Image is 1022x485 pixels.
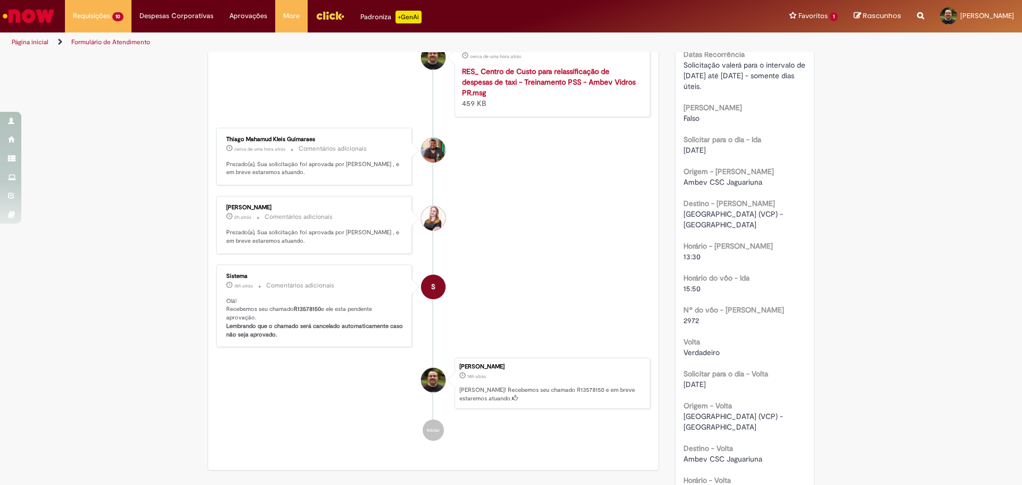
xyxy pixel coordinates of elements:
div: [PERSON_NAME] [459,364,645,370]
b: Origem - [PERSON_NAME] [683,167,774,176]
time: 30/09/2025 09:00:37 [470,53,521,60]
p: +GenAi [395,11,422,23]
span: Despesas Corporativas [139,11,213,21]
b: Lembrando que o chamado será cancelado automaticamente caso não seja aprovado. [226,322,405,339]
b: Nº do vôo - [PERSON_NAME] [683,305,784,315]
a: Página inicial [12,38,48,46]
time: 29/09/2025 16:24:41 [467,373,486,380]
b: Volta [683,337,700,347]
b: Destino - [PERSON_NAME] [683,199,775,208]
b: Horário - Volta [683,475,731,485]
span: 2972 [683,316,699,325]
div: 459 KB [462,66,639,109]
ul: Trilhas de página [8,32,673,52]
b: R13578150 [294,305,321,313]
time: 30/09/2025 08:50:16 [234,146,285,152]
span: Solicitação valerá para o intervalo de [DATE] até [DATE] - somente dias úteis. [683,60,807,91]
small: Comentários adicionais [299,144,367,153]
div: [PERSON_NAME] [226,204,403,211]
span: 1 [830,12,838,21]
time: 30/09/2025 08:35:44 [234,214,251,220]
span: Favoritos [798,11,828,21]
b: Horário - [PERSON_NAME] [683,241,773,251]
span: S [431,274,435,300]
span: Requisições [73,11,110,21]
small: Comentários adicionais [266,281,334,290]
span: Falso [683,113,699,123]
p: Prezado(a), Sua solicitação foi aprovada por [PERSON_NAME] , e em breve estaremos atuando. [226,160,403,177]
b: Datas Recorrência [683,50,745,59]
div: Padroniza [360,11,422,23]
b: Horário do vôo - Ida [683,273,749,283]
span: Ambev CSC Jaguariuna [683,177,762,187]
b: Destino - Volta [683,443,733,453]
p: Prezado(a), Sua solicitação foi aprovada por [PERSON_NAME] , e em breve estaremos atuando. [226,228,403,245]
b: Origem - Volta [683,401,732,410]
span: 15:50 [683,284,700,293]
span: [DATE] [683,145,706,155]
span: [PERSON_NAME] [960,11,1014,20]
small: Comentários adicionais [265,212,333,221]
span: Aprovações [229,11,267,21]
span: [GEOGRAPHIC_DATA] (VCP) - [GEOGRAPHIC_DATA] [683,209,785,229]
span: cerca de uma hora atrás [234,146,285,152]
a: Rascunhos [854,11,901,21]
span: 18h atrás [467,373,486,380]
span: Ambev CSC Jaguariuna [683,454,762,464]
a: RES_ Centro de Custo para relassificação de despesas de taxi - Treinamento PSS - Ambev Vidros PR.msg [462,67,636,97]
div: Sistema [226,273,403,280]
b: Solicitar para o dia - Volta [683,369,768,379]
div: Alexandre Cristino Da Silva [421,45,446,70]
time: 29/09/2025 16:24:53 [234,283,253,289]
span: Rascunhos [863,11,901,21]
div: Caroline Marcilio [421,206,446,231]
span: Verdadeiro [683,348,720,357]
b: [PERSON_NAME] [683,103,742,112]
p: Olá! Recebemos seu chamado e ele esta pendente aprovação. [226,297,403,339]
a: Formulário de Atendimento [71,38,150,46]
img: ServiceNow [1,5,56,27]
span: 10 [112,12,123,21]
p: [PERSON_NAME]! Recebemos seu chamado R13578150 e em breve estaremos atuando. [459,386,645,402]
span: 13:30 [683,252,700,261]
img: click_logo_yellow_360x200.png [316,7,344,23]
span: [GEOGRAPHIC_DATA] (VCP) - [GEOGRAPHIC_DATA] [683,412,785,432]
span: cerca de uma hora atrás [470,53,521,60]
div: Thiago Mahamud Kleis Guimaraes [421,138,446,162]
span: 2h atrás [234,214,251,220]
span: [DATE] [683,380,706,389]
div: Alexandre Cristino Da Silva [421,368,446,392]
b: Solicitar para o dia - Ida [683,135,761,144]
span: More [283,11,300,21]
span: 18h atrás [234,283,253,289]
div: Thiago Mahamud Kleis Guimaraes [226,136,403,143]
div: System [421,275,446,299]
li: Alexandre Cristino Da Silva [216,358,650,409]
